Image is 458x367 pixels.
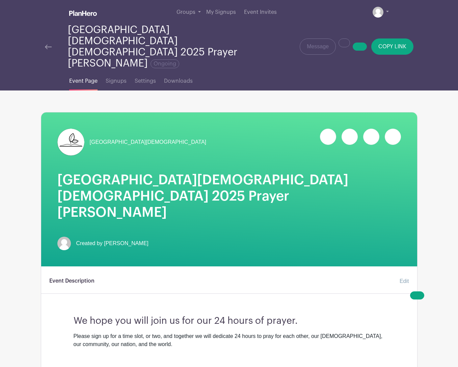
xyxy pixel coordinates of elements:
a: Downloads [164,69,193,90]
img: logo_white-6c42ec7e38ccf1d336a20a19083b03d10ae64f83f12c07503d8b9e83406b4c7d.svg [69,10,97,16]
span: COPY LINK [378,44,406,49]
div: Please sign up for a time slot, or two, and together we will dedicate 24 hours to pray for each o... [74,332,385,348]
div: [GEOGRAPHIC_DATA][DEMOGRAPHIC_DATA][DEMOGRAPHIC_DATA] 2025 Prayer [PERSON_NAME] [68,24,251,69]
span: Settings [135,77,156,85]
a: Event Page [69,69,98,90]
span: Ongoing [151,59,179,68]
a: Signups [106,69,127,90]
a: Settings [135,69,156,90]
a: Edit [394,274,409,288]
img: default-ce2991bfa6775e67f084385cd625a349d9dcbb7a52a09fb2fda1e96e2d18dcdb.png [373,7,383,18]
span: Created by [PERSON_NAME] [76,239,149,247]
span: Downloads [164,77,193,85]
a: [GEOGRAPHIC_DATA][DEMOGRAPHIC_DATA] [57,129,207,156]
h1: [GEOGRAPHIC_DATA][DEMOGRAPHIC_DATA][DEMOGRAPHIC_DATA] 2025 Prayer [PERSON_NAME] [57,172,401,220]
span: My Signups [206,9,236,15]
img: back-arrow-29a5d9b10d5bd6ae65dc969a981735edf675c4d7a1fe02e03b50dbd4ba3cdb55.svg [45,45,52,49]
span: Signups [106,77,127,85]
span: Event Page [69,77,98,85]
a: Message [300,38,336,55]
span: [GEOGRAPHIC_DATA][DEMOGRAPHIC_DATA] [90,138,207,146]
h6: Event Description [49,278,95,284]
span: Event Invites [244,9,277,15]
h3: We hope you will join us for our 24 hours of prayer. [74,310,385,327]
button: COPY LINK [371,38,413,55]
img: GCBC%20Icon.jpg [57,129,84,156]
img: default-ce2991bfa6775e67f084385cd625a349d9dcbb7a52a09fb2fda1e96e2d18dcdb.png [57,237,71,250]
span: Groups [177,9,195,15]
span: Message [307,43,329,51]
